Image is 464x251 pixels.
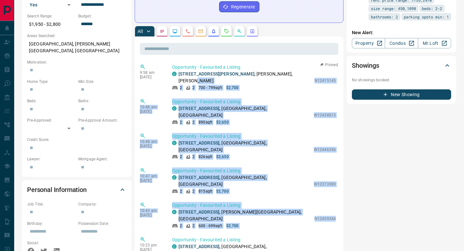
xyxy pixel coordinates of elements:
[172,133,336,140] p: Opportunity - Favourited a Listing
[27,59,126,65] p: Motivation:
[172,64,336,71] p: Opportunity - Favourited a Listing
[352,60,379,71] h2: Showings
[27,19,75,30] p: $1,950 - $2,800
[216,154,229,160] p: $2,650
[314,112,336,118] p: W12438813
[314,147,336,153] p: W12446356
[27,185,87,195] h2: Personal Information
[198,188,212,194] p: 815 sqft
[237,29,242,34] svg: Opportunities
[179,105,311,119] p: , [GEOGRAPHIC_DATA], [GEOGRAPHIC_DATA]
[418,38,451,48] a: Mr.Loft
[216,119,229,125] p: $2,650
[250,29,255,34] svg: Agent Actions
[140,109,162,114] p: [DATE]
[27,137,126,143] p: Credit Score:
[172,236,336,243] p: Opportunity - Favourited a Listing
[27,240,75,246] p: Social:
[352,58,451,73] div: Showings
[140,70,162,75] p: 9:58 am
[78,221,126,226] p: Possession Date:
[172,141,177,145] div: condos.ca
[314,181,336,187] p: W12373589
[352,77,451,83] p: No showings booked
[226,223,239,229] p: $2,700
[78,117,126,123] p: Pre-Approval Amount:
[314,216,336,222] p: N12459344
[27,13,75,19] p: Search Range:
[385,38,418,48] a: Condos
[140,178,162,183] p: [DATE]
[192,188,195,194] p: 2
[179,140,219,146] a: [STREET_ADDRESS]
[78,13,126,19] p: Budget:
[180,119,182,125] p: 2
[27,201,75,207] p: Job Title:
[172,202,336,209] p: Opportunity - Favourited a Listing
[198,223,222,229] p: 600 - 699 sqft
[140,174,162,178] p: 10:47 am
[185,29,190,34] svg: Calls
[140,144,162,148] p: [DATE]
[179,244,219,249] a: [STREET_ADDRESS]
[179,175,219,180] a: [STREET_ADDRESS]
[211,29,216,34] svg: Listing Alerts
[314,78,336,84] p: N12415145
[179,71,311,84] p: , [PERSON_NAME], [PERSON_NAME]
[27,221,75,226] p: Birthday:
[27,98,75,104] p: Beds:
[198,29,203,34] svg: Emails
[140,75,162,79] p: [DATE]
[27,33,126,39] p: Areas Searched:
[179,71,255,76] a: [STREET_ADDRESS][PERSON_NAME]
[198,119,212,125] p: 890 sqft
[180,154,182,160] p: 2
[140,243,162,247] p: 10:23 pm
[172,106,177,111] div: condos.ca
[192,154,195,160] p: 2
[172,175,177,180] div: condos.ca
[179,209,311,222] p: , [PERSON_NAME][GEOGRAPHIC_DATA], [GEOGRAPHIC_DATA]
[140,208,162,213] p: 10:43 am
[179,209,219,215] a: [STREET_ADDRESS]
[140,139,162,144] p: 10:48 am
[172,244,177,249] div: condos.ca
[172,167,336,174] p: Opportunity - Favourited a Listing
[192,119,195,125] p: 2
[78,156,126,162] p: Mortgage Agent:
[172,29,178,34] svg: Lead Browsing Activity
[216,188,229,194] p: $2,700
[352,29,451,36] p: New Alert:
[78,201,126,207] p: Company:
[78,79,126,85] p: Min Size:
[78,98,126,104] p: Baths:
[198,154,212,160] p: 826 sqft
[371,5,416,12] span: size range: 450,1098
[219,1,259,12] button: Regenerate
[226,85,239,91] p: $2,700
[138,29,143,34] p: All
[352,89,451,100] button: New Showing
[192,85,195,91] p: 2
[371,14,398,20] span: bathrooms: 2
[198,85,222,91] p: 700 - 799 sqft
[140,213,162,217] p: [DATE]
[27,79,75,85] p: Home Type:
[179,140,311,153] p: , [GEOGRAPHIC_DATA], [GEOGRAPHIC_DATA]
[27,117,75,123] p: Pre-Approved:
[180,223,182,229] p: 2
[180,188,182,194] p: 2
[27,182,126,197] div: Personal Information
[179,174,311,188] p: , [GEOGRAPHIC_DATA], [GEOGRAPHIC_DATA]
[140,105,162,109] p: 10:48 am
[172,72,177,76] div: condos.ca
[224,29,229,34] svg: Requests
[172,210,177,214] div: condos.ca
[320,62,338,68] button: Pinned
[422,5,442,12] span: beds: 2-2
[404,14,449,20] span: parking spots min: 1
[172,98,336,105] p: Opportunity - Favourited a Listing
[192,223,195,229] p: 2
[27,156,75,162] p: Lawyer:
[27,39,126,56] p: [GEOGRAPHIC_DATA], [PERSON_NAME][GEOGRAPHIC_DATA], [GEOGRAPHIC_DATA]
